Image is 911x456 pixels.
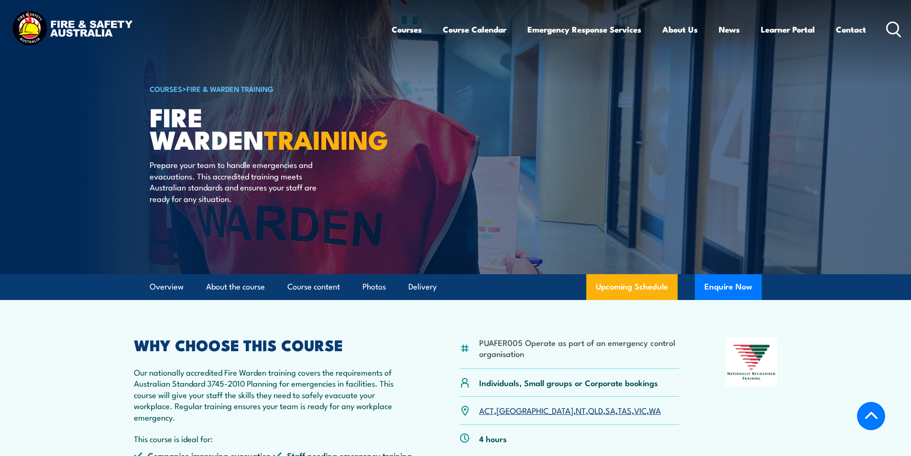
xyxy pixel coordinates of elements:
a: Contact [836,17,866,42]
a: ACT [479,404,494,416]
p: Our nationally accredited Fire Warden training covers the requirements of Australian Standard 374... [134,367,413,423]
h6: > [150,83,386,94]
h1: Fire Warden [150,105,386,150]
a: VIC [634,404,647,416]
a: Emergency Response Services [527,17,641,42]
a: COURSES [150,83,182,94]
a: QLD [588,404,603,416]
a: Upcoming Schedule [586,274,678,300]
a: TAS [618,404,632,416]
a: Fire & Warden Training [187,83,274,94]
a: About Us [662,17,698,42]
a: Overview [150,274,184,300]
a: [GEOGRAPHIC_DATA] [496,404,573,416]
h2: WHY CHOOSE THIS COURSE [134,338,413,351]
p: , , , , , , , [479,405,661,416]
a: WA [649,404,661,416]
a: Course content [287,274,340,300]
button: Enquire Now [695,274,762,300]
p: Individuals, Small groups or Corporate bookings [479,377,658,388]
a: Course Calendar [443,17,506,42]
p: 4 hours [479,433,507,444]
a: About the course [206,274,265,300]
a: NT [576,404,586,416]
p: Prepare your team to handle emergencies and evacuations. This accredited training meets Australia... [150,159,324,204]
a: News [719,17,740,42]
a: SA [605,404,615,416]
strong: TRAINING [264,119,388,158]
li: PUAFER005 Operate as part of an emergency control organisation [479,337,680,359]
a: Learner Portal [761,17,815,42]
a: Courses [392,17,422,42]
p: This course is ideal for: [134,433,413,444]
a: Photos [362,274,386,300]
img: Nationally Recognised Training logo. [726,338,778,387]
a: Delivery [408,274,437,300]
